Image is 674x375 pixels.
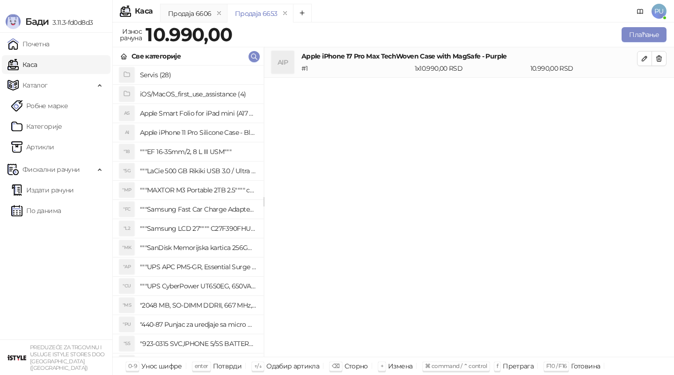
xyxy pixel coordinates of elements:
div: "18 [119,144,134,159]
strong: 10.990,00 [146,23,232,46]
div: "FC [119,202,134,217]
h4: "440-87 Punjac za uredjaje sa micro USB portom 4/1, Stand." [140,317,256,332]
div: Продаја 6653 [235,8,277,19]
small: PREDUZEĆE ZA TRGOVINU I USLUGE ISTYLE STORES DOO [GEOGRAPHIC_DATA] ([GEOGRAPHIC_DATA]) [30,344,105,371]
a: Почетна [7,35,50,53]
a: Робне марке [11,96,68,115]
span: 0-9 [128,362,137,369]
a: Каса [7,55,37,74]
span: 3.11.3-fd0d8d3 [49,18,93,27]
span: Фискални рачуни [22,160,80,179]
a: Документација [633,4,648,19]
div: # 1 [300,63,413,74]
h4: "2048 MB, SO-DIMM DDRII, 667 MHz, Napajanje 1,8 0,1 V, Latencija CL5" [140,298,256,313]
h4: "923-0315 SVC,IPHONE 5/5S BATTERY REMOVAL TRAY Držač za iPhone sa kojim se otvara display [140,336,256,351]
div: grid [113,66,264,357]
h4: """UPS APC PM5-GR, Essential Surge Arrest,5 utic_nica""" [140,259,256,274]
h4: """UPS CyberPower UT650EG, 650VA/360W , line-int., s_uko, desktop""" [140,279,256,294]
div: Износ рачуна [118,25,144,44]
a: По данима [11,201,61,220]
div: "S5 [119,336,134,351]
span: ⌫ [332,362,339,369]
h4: """EF 16-35mm/2, 8 L III USM""" [140,144,256,159]
a: Категорије [11,117,62,136]
button: Add tab [293,4,312,22]
div: Сторно [344,360,368,372]
div: 1 x 10.990,00 RSD [413,63,528,74]
div: "SD [119,355,134,370]
div: "CU [119,279,134,294]
span: Каталог [22,76,48,95]
h4: """Samsung LCD 27"""" C27F390FHUXEN""" [140,221,256,236]
div: "5G [119,163,134,178]
h4: Apple iPhone 17 Pro Max TechWoven Case with MagSafe - Purple [301,51,637,61]
span: f [497,362,498,369]
div: Одабир артикла [266,360,319,372]
img: 64x64-companyLogo-77b92cf4-9946-4f36-9751-bf7bb5fd2c7d.png [7,348,26,367]
button: Плаћање [622,27,667,42]
h4: """SanDisk Memorijska kartica 256GB microSDXC sa SD adapterom SDSQXA1-256G-GN6MA - Extreme PLUS, ... [140,240,256,255]
h4: "923-0448 SVC,IPHONE,TOURQUE DRIVER KIT .65KGF- CM Šrafciger " [140,355,256,370]
div: "MP [119,183,134,198]
span: F10 / F16 [546,362,566,369]
img: Logo [6,14,21,29]
h4: iOS/MacOS_first_use_assistance (4) [140,87,256,102]
div: Потврди [213,360,242,372]
span: ⌘ command / ⌃ control [425,362,487,369]
div: AS [119,106,134,121]
h4: """MAXTOR M3 Portable 2TB 2.5"""" crni eksterni hard disk HX-M201TCB/GM""" [140,183,256,198]
span: + [381,362,383,369]
h4: Servis (28) [140,67,256,82]
span: Бади [25,16,49,27]
h4: """LaCie 500 GB Rikiki USB 3.0 / Ultra Compact & Resistant aluminum / USB 3.0 / 2.5""""""" [140,163,256,178]
div: 10.990,00 RSD [528,63,639,74]
div: "MK [119,240,134,255]
div: "PU [119,317,134,332]
div: Све категорије [132,51,181,61]
div: Измена [388,360,412,372]
span: enter [195,362,208,369]
h4: """Samsung Fast Car Charge Adapter, brzi auto punja_, boja crna""" [140,202,256,217]
div: Готовина [571,360,600,372]
div: "MS [119,298,134,313]
a: Издати рачуни [11,181,74,199]
button: remove [279,9,291,17]
div: Каса [135,7,153,15]
div: "AP [119,259,134,274]
div: Унос шифре [141,360,182,372]
div: "L2 [119,221,134,236]
span: PU [652,4,667,19]
h4: Apple Smart Folio for iPad mini (A17 Pro) - Sage [140,106,256,121]
span: ↑/↓ [254,362,262,369]
div: Претрага [503,360,534,372]
div: AIP [271,51,294,74]
h4: Apple iPhone 11 Pro Silicone Case - Black [140,125,256,140]
div: AI [119,125,134,140]
button: remove [213,9,225,17]
div: Продаја 6606 [168,8,211,19]
a: ArtikliАртикли [11,138,54,156]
